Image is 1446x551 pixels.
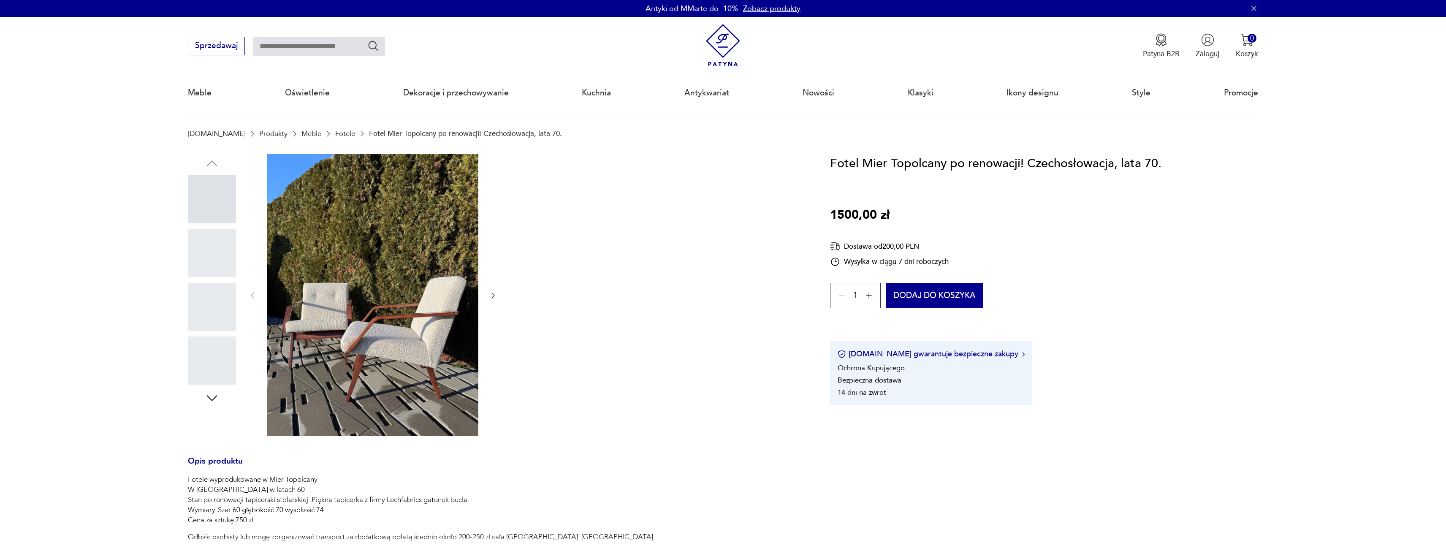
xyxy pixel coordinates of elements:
a: [DOMAIN_NAME] [188,130,245,138]
li: 14 dni na zwrot [838,388,886,397]
p: Patyna B2B [1143,49,1180,59]
button: Dodaj do koszyka [886,283,983,308]
p: Koszyk [1236,49,1258,59]
p: Fotele wyprodukowane w Mier Topolcany W [GEOGRAPHIC_DATA] w latach 60 Stan po renowacji tapicersk... [188,475,653,525]
a: Style [1132,73,1150,112]
a: Dekoracje i przechowywanie [403,73,509,112]
button: Zaloguj [1196,33,1219,59]
a: Ikona medaluPatyna B2B [1143,33,1180,59]
h3: Opis produktu [188,458,806,475]
li: Bezpieczna dostawa [838,375,901,385]
a: Sprzedawaj [188,43,245,50]
a: Antykwariat [684,73,729,112]
a: Klasyki [908,73,933,112]
img: Ikona strzałki w prawo [1022,352,1025,356]
a: Nowości [803,73,834,112]
p: Fotel Mier Topolcany po renowacji! Czechosłowacja, lata 70. [369,130,562,138]
p: Zaloguj [1196,49,1219,59]
img: Patyna - sklep z meblami i dekoracjami vintage [702,24,744,67]
h1: Fotel Mier Topolcany po renowacji! Czechosłowacja, lata 70. [830,154,1161,174]
div: 0 [1248,34,1256,43]
a: Fotele [335,130,355,138]
a: Meble [301,130,321,138]
img: Ikona koszyka [1240,33,1253,46]
div: Dostawa od 200,00 PLN [830,241,949,252]
a: Promocje [1224,73,1258,112]
a: Ikony designu [1007,73,1058,112]
button: Szukaj [367,40,380,52]
button: Patyna B2B [1143,33,1180,59]
img: Ikona dostawy [830,241,840,252]
img: Zdjęcie produktu Fotel Mier Topolcany po renowacji! Czechosłowacja, lata 70. [267,154,478,436]
span: 1 [853,293,858,299]
img: Ikona medalu [1155,33,1168,46]
img: Ikonka użytkownika [1201,33,1214,46]
a: Produkty [259,130,288,138]
a: Zobacz produkty [743,3,800,14]
a: Meble [188,73,212,112]
li: Ochrona Kupującego [838,363,905,373]
button: Sprzedawaj [188,37,245,55]
p: 1500,00 zł [830,206,890,225]
img: Ikona certyfikatu [838,350,846,358]
button: 0Koszyk [1236,33,1258,59]
div: Wysyłka w ciągu 7 dni roboczych [830,257,949,267]
a: Oświetlenie [285,73,330,112]
p: Odbiór osobisty lub mogę zorganizować transport za dodatkową opłatą średnio około 200-250 zł cała... [188,532,653,542]
button: [DOMAIN_NAME] gwarantuje bezpieczne zakupy [838,349,1025,359]
p: Antyki od MMarte do -10% [646,3,738,14]
a: Kuchnia [582,73,611,112]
